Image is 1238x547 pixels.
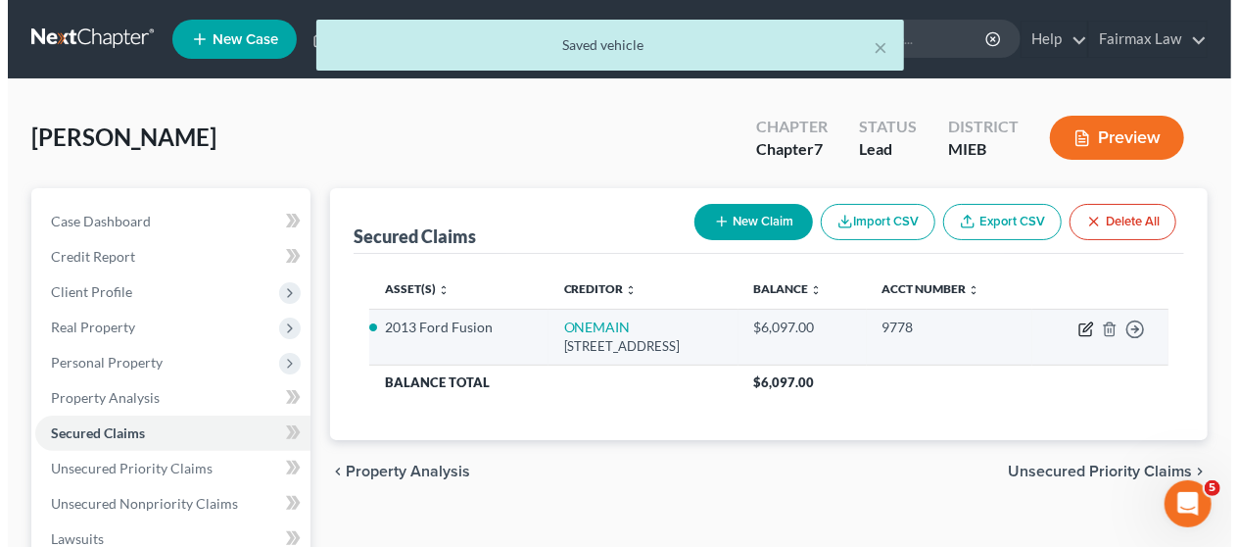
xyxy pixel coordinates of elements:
span: Secured Claims [43,424,137,441]
i: unfold_more [961,284,973,296]
a: ONEMAIN [556,319,623,335]
span: Unsecured Priority Claims [43,460,205,476]
button: chevron_left Property Analysis [322,464,462,479]
a: Export CSV [935,204,1054,240]
span: 5 [1197,480,1213,496]
div: 9778 [875,318,1010,337]
a: Unsecured Priority Claims [27,451,303,486]
div: Chapter [748,116,820,138]
span: Case Dashboard [43,213,143,229]
a: Secured Claims [27,416,303,451]
th: Balance Total [361,365,730,400]
span: Property Analysis [338,464,462,479]
span: [PERSON_NAME] [24,123,209,151]
div: Secured Claims [346,224,468,248]
span: Client Profile [43,283,124,300]
a: Unsecured Nonpriority Claims [27,486,303,522]
button: New Claim [687,204,805,240]
button: × [867,35,881,59]
span: $6,097.00 [746,374,807,390]
div: [STREET_ADDRESS] [556,337,715,356]
a: Property Analysis [27,380,303,416]
a: Credit Report [27,239,303,274]
span: Unsecured Nonpriority Claims [43,495,230,512]
iframe: Intercom live chat [1157,480,1204,527]
button: Delete All [1062,204,1168,240]
span: Real Property [43,319,127,335]
a: Creditor unfold_more [556,281,630,296]
a: Balance unfold_more [746,281,815,296]
span: Credit Report [43,248,127,265]
button: Unsecured Priority Claims chevron_right [1000,464,1200,479]
div: Saved vehicle [324,35,881,55]
span: Personal Property [43,354,155,371]
span: Unsecured Priority Claims [1000,464,1184,479]
div: District [940,116,1011,138]
div: Lead [851,138,909,161]
a: Acct Number unfold_more [875,281,973,296]
li: 2013 Ford Fusion [377,318,524,337]
i: unfold_more [803,284,815,296]
i: chevron_left [322,464,338,479]
div: MIEB [940,138,1011,161]
button: Preview [1042,116,1176,160]
div: Status [851,116,909,138]
span: Lawsuits [43,530,96,547]
a: Asset(s) unfold_more [377,281,442,296]
i: chevron_right [1184,464,1200,479]
div: Chapter [748,138,820,161]
i: unfold_more [618,284,630,296]
button: Import CSV [813,204,928,240]
span: Property Analysis [43,389,152,406]
i: unfold_more [430,284,442,296]
div: $6,097.00 [746,318,843,337]
span: 7 [806,139,815,158]
a: Case Dashboard [27,204,303,239]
